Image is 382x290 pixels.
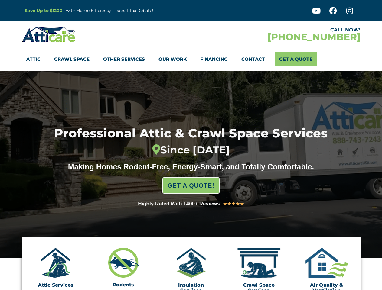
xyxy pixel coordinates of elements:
[240,200,244,208] i: ★
[26,52,356,66] nav: Menu
[241,52,265,66] a: Contact
[138,200,220,208] div: Highly Rated With 1400+ Reviews
[223,200,244,208] div: 5/5
[26,127,356,156] h1: Professional Attic & Crawl Space Services
[113,282,134,288] a: Rodents
[223,200,227,208] i: ★
[191,27,361,32] div: CALL NOW!
[57,162,326,171] div: Making Homes Rodent-Free, Energy-Smart, and Totally Comfortable.
[103,52,145,66] a: Other Services
[162,177,220,194] a: GET A QUOTE!
[26,52,41,66] a: Attic
[25,8,63,13] a: Save Up to $1200
[168,179,214,192] span: GET A QUOTE!
[38,282,73,288] a: Attic Services
[158,52,187,66] a: Our Work
[236,200,240,208] i: ★
[227,200,231,208] i: ★
[25,7,221,14] p: – with Home Efficiency Federal Tax Rebate!
[231,200,236,208] i: ★
[26,144,356,156] div: Since [DATE]
[54,52,90,66] a: Crawl Space
[275,52,317,66] a: Get A Quote
[200,52,228,66] a: Financing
